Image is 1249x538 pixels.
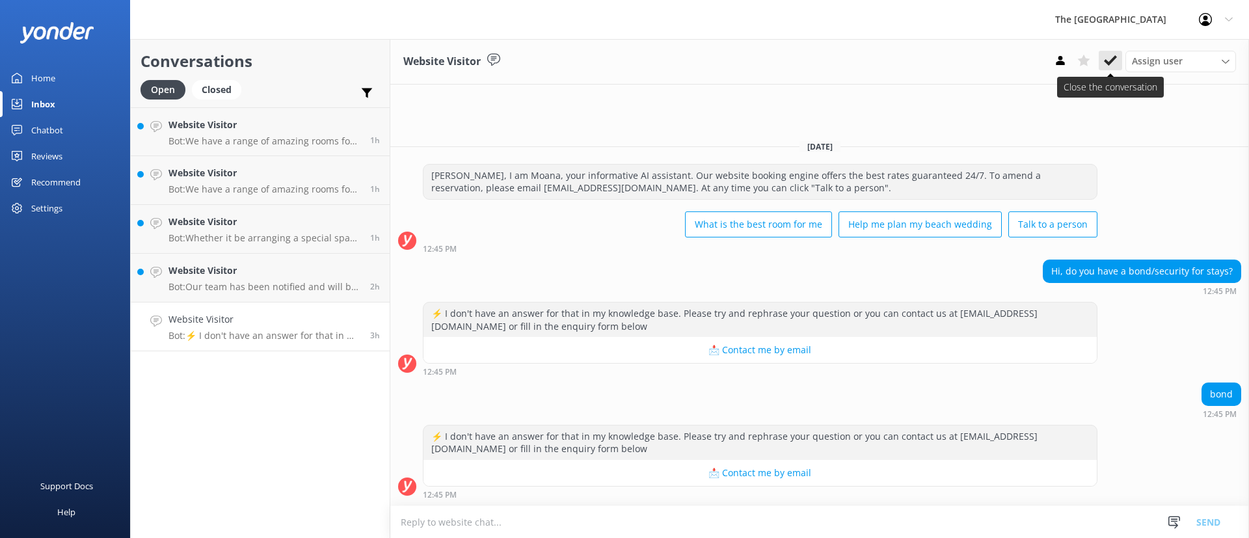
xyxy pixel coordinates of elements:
div: Aug 27 2025 12:45pm (UTC -10:00) Pacific/Honolulu [423,490,1097,499]
strong: 12:45 PM [423,491,457,499]
span: Aug 27 2025 01:40pm (UTC -10:00) Pacific/Honolulu [370,281,380,292]
p: Bot: We have a range of amazing rooms for you to choose from. The best way to help you decide on ... [168,135,360,147]
p: Bot: Our team has been notified and will be with you as soon as possible. Alternatively, you can ... [168,281,360,293]
div: Open [141,80,185,100]
p: Bot: ⚡ I don't have an answer for that in my knowledge base. Please try and rephrase your questio... [168,330,360,342]
span: Aug 27 2025 02:58pm (UTC -10:00) Pacific/Honolulu [370,135,380,146]
h4: Website Visitor [168,215,360,229]
strong: 12:45 PM [1203,288,1237,295]
div: Hi, do you have a bond/security for stays? [1043,260,1241,282]
h4: Website Visitor [168,312,360,327]
div: ⚡ I don't have an answer for that in my knowledge base. Please try and rephrase your question or ... [423,425,1097,460]
strong: 12:45 PM [1203,410,1237,418]
div: ⚡ I don't have an answer for that in my knowledge base. Please try and rephrase your question or ... [423,303,1097,337]
a: Website VisitorBot:We have a range of amazing rooms for you to choose from. The best way to help ... [131,156,390,205]
p: Bot: We have a range of amazing rooms for you to choose from. The best way to help you decide on ... [168,183,360,195]
span: Aug 27 2025 02:49pm (UTC -10:00) Pacific/Honolulu [370,232,380,243]
h4: Website Visitor [168,166,360,180]
div: Help [57,499,75,525]
div: bond [1202,383,1241,405]
button: 📩 Contact me by email [423,460,1097,486]
strong: 12:45 PM [423,368,457,376]
p: Bot: Whether it be arranging a special spa treatment, celebration cake, or champagne on arrival, ... [168,232,360,244]
div: Settings [31,195,62,221]
div: Closed [192,80,241,100]
a: Closed [192,82,248,96]
div: Aug 27 2025 12:45pm (UTC -10:00) Pacific/Honolulu [1202,409,1241,418]
button: Talk to a person [1008,211,1097,237]
h3: Website Visitor [403,53,481,70]
a: Open [141,82,192,96]
div: Assign User [1125,51,1236,72]
div: Support Docs [40,473,93,499]
span: Aug 27 2025 12:45pm (UTC -10:00) Pacific/Honolulu [370,330,380,341]
button: 📩 Contact me by email [423,337,1097,363]
span: Aug 27 2025 02:56pm (UTC -10:00) Pacific/Honolulu [370,183,380,195]
a: Website VisitorBot:Whether it be arranging a special spa treatment, celebration cake, or champagn... [131,205,390,254]
a: Website VisitorBot:Our team has been notified and will be with you as soon as possible. Alternati... [131,254,390,303]
strong: 12:45 PM [423,245,457,253]
div: [PERSON_NAME], I am Moana, your informative AI assistant. Our website booking engine offers the b... [423,165,1097,199]
div: Aug 27 2025 12:45pm (UTC -10:00) Pacific/Honolulu [1043,286,1241,295]
h2: Conversations [141,49,380,74]
div: Aug 27 2025 12:45pm (UTC -10:00) Pacific/Honolulu [423,367,1097,376]
button: Help me plan my beach wedding [839,211,1002,237]
div: Inbox [31,91,55,117]
h4: Website Visitor [168,118,360,132]
a: Website VisitorBot:We have a range of amazing rooms for you to choose from. The best way to help ... [131,107,390,156]
a: Website VisitorBot:⚡ I don't have an answer for that in my knowledge base. Please try and rephras... [131,303,390,351]
div: Aug 27 2025 12:45pm (UTC -10:00) Pacific/Honolulu [423,244,1097,253]
span: Assign user [1132,54,1183,68]
h4: Website Visitor [168,263,360,278]
div: Chatbot [31,117,63,143]
div: Reviews [31,143,62,169]
button: What is the best room for me [685,211,832,237]
div: Recommend [31,169,81,195]
div: Home [31,65,55,91]
span: [DATE] [799,141,840,152]
img: yonder-white-logo.png [20,22,94,44]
